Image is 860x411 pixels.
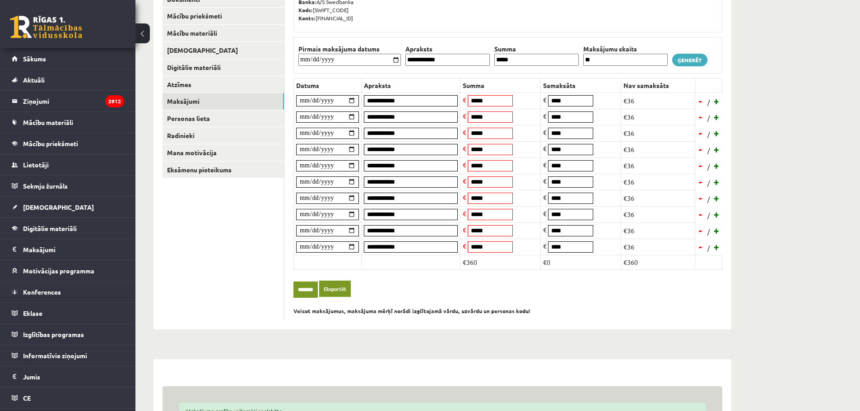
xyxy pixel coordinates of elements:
[12,388,124,408] a: CE
[696,110,705,124] a: -
[23,288,61,296] span: Konferences
[543,161,547,169] span: €
[23,55,46,63] span: Sākums
[696,143,705,156] a: -
[543,177,547,185] span: €
[12,69,124,90] a: Aktuāli
[12,112,124,133] a: Mācību materiāli
[696,126,705,140] a: -
[10,16,82,38] a: Rīgas 1. Tālmācības vidusskola
[463,226,466,234] span: €
[23,224,77,232] span: Digitālie materiāli
[696,224,705,237] a: -
[707,113,711,123] span: /
[543,193,547,201] span: €
[696,175,705,189] a: -
[105,95,124,107] i: 3912
[23,394,31,402] span: CE
[621,125,695,141] td: €36
[12,260,124,281] a: Motivācijas programma
[12,218,124,239] a: Digitālie materiāli
[707,243,711,253] span: /
[463,96,466,104] span: €
[621,239,695,255] td: €36
[712,110,721,124] a: +
[707,194,711,204] span: /
[163,127,284,144] a: Radinieki
[621,78,695,92] th: Nav samaksāts
[463,177,466,185] span: €
[543,112,547,120] span: €
[163,144,284,161] a: Mana motivācija
[712,159,721,172] a: +
[23,182,68,190] span: Sekmju žurnāls
[543,209,547,217] span: €
[621,141,695,157] td: €36
[707,162,711,171] span: /
[541,255,621,269] td: €0
[581,44,670,54] th: Maksājumu skaits
[707,178,711,188] span: /
[463,193,466,201] span: €
[23,373,40,381] span: Jumis
[621,255,695,269] td: €360
[707,97,711,107] span: /
[621,92,695,109] td: €36
[293,307,530,314] b: Veicot maksājumus, maksājuma mērķī norādi izglītojamā vārdu, uzvārdu un personas kodu!
[23,239,124,260] legend: Maksājumi
[23,161,49,169] span: Lietotāji
[23,91,124,111] legend: Ziņojumi
[707,211,711,220] span: /
[319,281,351,297] a: Eksportēt
[362,78,460,92] th: Apraksts
[621,222,695,239] td: €36
[296,44,403,54] th: Pirmais maksājuma datums
[712,94,721,108] a: +
[163,76,284,93] a: Atzīmes
[463,128,466,136] span: €
[543,96,547,104] span: €
[12,175,124,196] a: Sekmju žurnāls
[696,191,705,205] a: -
[163,162,284,178] a: Eksāmenu pieteikums
[403,44,492,54] th: Apraksts
[12,324,124,345] a: Izglītības programas
[712,224,721,237] a: +
[463,242,466,250] span: €
[23,139,78,148] span: Mācību priekšmeti
[12,345,124,366] a: Informatīvie ziņojumi
[23,267,94,275] span: Motivācijas programma
[707,146,711,155] span: /
[460,78,541,92] th: Summa
[543,128,547,136] span: €
[712,175,721,189] a: +
[621,157,695,174] td: €36
[163,8,284,24] a: Mācību priekšmeti
[163,42,284,59] a: [DEMOGRAPHIC_DATA]
[712,191,721,205] a: +
[163,25,284,42] a: Mācību materiāli
[696,94,705,108] a: -
[294,78,362,92] th: Datums
[12,197,124,217] a: [DEMOGRAPHIC_DATA]
[621,109,695,125] td: €36
[696,208,705,221] a: -
[12,239,124,260] a: Maksājumi
[12,133,124,154] a: Mācību priekšmeti
[621,206,695,222] td: €36
[712,240,721,254] a: +
[23,351,87,360] span: Informatīvie ziņojumi
[298,14,316,22] b: Konts:
[23,203,94,211] span: [DEMOGRAPHIC_DATA]
[463,112,466,120] span: €
[712,208,721,221] a: +
[23,76,45,84] span: Aktuāli
[12,282,124,302] a: Konferences
[541,78,621,92] th: Samaksāts
[707,227,711,236] span: /
[12,303,124,323] a: Eklase
[163,59,284,76] a: Digitālie materiāli
[12,48,124,69] a: Sākums
[23,118,73,126] span: Mācību materiāli
[543,226,547,234] span: €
